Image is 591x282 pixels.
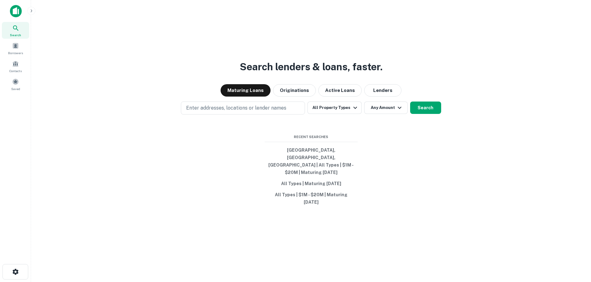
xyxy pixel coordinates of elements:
[2,76,29,93] a: Saved
[10,5,22,17] img: capitalize-icon.png
[9,68,22,73] span: Contacts
[2,40,29,57] a: Borrowers
[410,102,441,114] button: Search
[11,86,20,91] span: Saved
[364,102,408,114] button: Any Amount
[221,84,271,97] button: Maturing Loans
[2,58,29,75] a: Contacts
[2,22,29,39] a: Search
[8,50,23,55] span: Borrowers
[273,84,316,97] button: Originations
[560,232,591,262] iframe: Chat Widget
[265,178,358,189] button: All Types | Maturing [DATE]
[265,145,358,178] button: [GEOGRAPHIC_DATA], [GEOGRAPHIC_DATA], [GEOGRAPHIC_DATA] | All Types | $1M - $20M | Maturing [DATE]
[364,84,401,97] button: Lenders
[240,59,383,74] h3: Search lenders & loans, faster.
[265,134,358,140] span: Recent Searches
[10,33,21,37] span: Search
[307,102,361,114] button: All Property Types
[318,84,362,97] button: Active Loans
[186,104,286,112] p: Enter addresses, locations or lender names
[181,102,305,115] button: Enter addresses, locations or lender names
[265,189,358,208] button: All Types | $1M - $20M | Maturing [DATE]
